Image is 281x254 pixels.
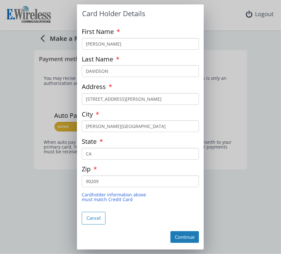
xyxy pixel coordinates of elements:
[82,55,113,63] span: Last Name
[82,82,106,91] span: Address
[82,10,199,17] h2: Card Holder Details
[82,110,93,118] span: City
[82,137,97,146] span: State
[82,192,199,202] h5: Cardholder information above must match Credit Card
[82,212,105,224] button: Cancel
[82,27,114,36] span: First Name
[82,165,91,173] span: Zip
[170,231,199,243] button: Continue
